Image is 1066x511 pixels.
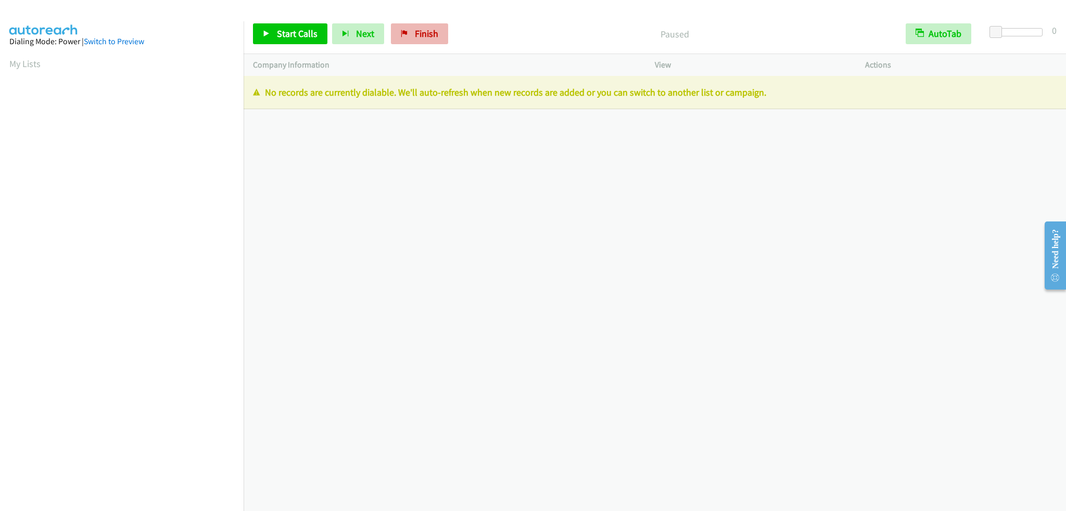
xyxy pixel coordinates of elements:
[277,28,318,40] span: Start Calls
[415,28,438,40] span: Finish
[9,58,41,70] a: My Lists
[9,35,234,48] div: Dialing Mode: Power |
[332,23,384,44] button: Next
[84,36,144,46] a: Switch to Preview
[906,23,971,44] button: AutoTab
[253,59,636,71] p: Company Information
[995,28,1043,36] div: Delay between calls (in seconds)
[253,23,327,44] a: Start Calls
[655,59,846,71] p: View
[1036,214,1066,297] iframe: Resource Center
[356,28,374,40] span: Next
[865,59,1057,71] p: Actions
[391,23,448,44] a: Finish
[1052,23,1057,37] div: 0
[253,85,1057,99] p: No records are currently dialable. We'll auto-refresh when new records are added or you can switc...
[462,27,887,41] p: Paused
